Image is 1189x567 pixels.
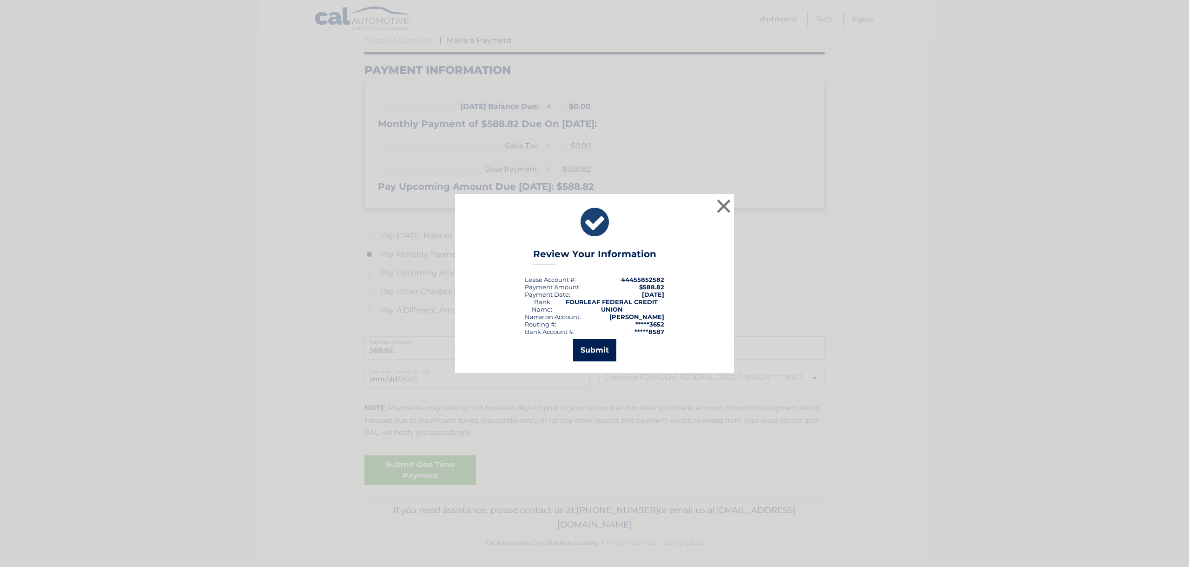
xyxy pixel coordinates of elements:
div: : [525,291,570,298]
span: [DATE] [642,291,664,298]
span: Payment Date [525,291,569,298]
span: $588.82 [639,283,664,291]
strong: 44455852582 [621,276,664,283]
div: Lease Account #: [525,276,576,283]
strong: FOURLEAF FEDERAL CREDIT UNION [566,298,658,313]
button: × [714,197,733,215]
button: Submit [573,339,616,361]
div: Bank Name: [525,298,559,313]
div: Payment Amount: [525,283,581,291]
div: Bank Account #: [525,328,575,335]
h3: Review Your Information [533,248,656,265]
strong: [PERSON_NAME] [609,313,664,320]
div: Routing #: [525,320,556,328]
div: Name on Account: [525,313,581,320]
